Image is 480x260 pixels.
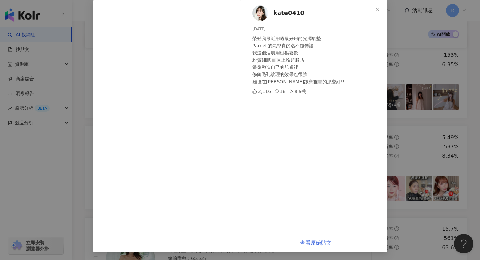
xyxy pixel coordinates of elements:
[252,88,271,95] div: 2,116
[273,8,307,18] span: kate0410_
[252,5,268,21] img: KOL Avatar
[252,35,382,85] div: 榮登我最近用過最好用的光澤氣墊 Parnell的氣墊真的名不虛傳誒 我這個油肌用也很喜歡 粉質細膩 而且上臉超服貼 很像融進自己的肌膚裡 修飾毛孔紋理的效果也很強 難怪在[PERSON_NAME...
[375,7,380,12] span: close
[274,88,286,95] div: 18
[252,26,382,32] div: [DATE]
[371,3,384,16] button: Close
[252,5,373,21] a: KOL Avatarkate0410_
[289,88,306,95] div: 9.9萬
[300,240,331,246] a: 查看原始貼文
